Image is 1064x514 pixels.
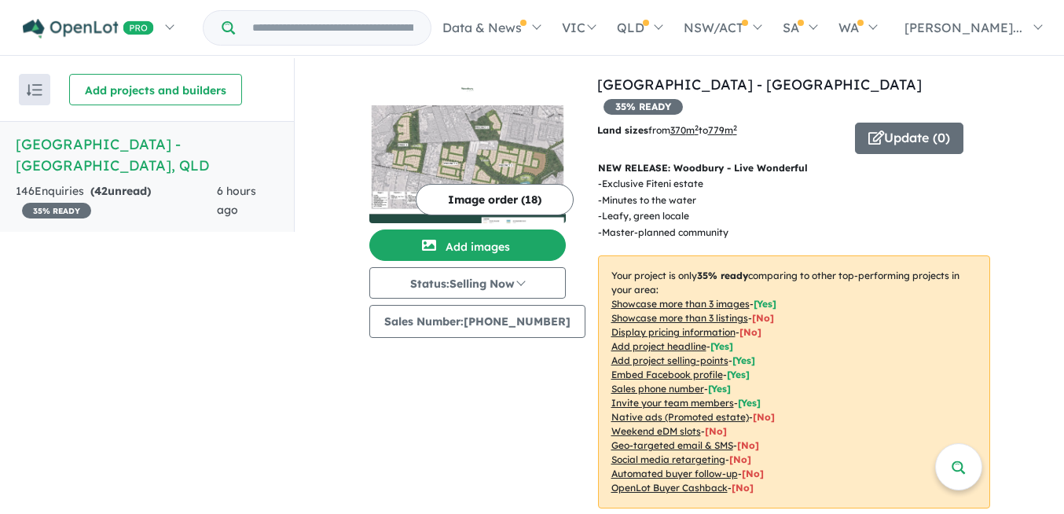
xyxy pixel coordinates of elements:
[27,84,42,96] img: sort.svg
[732,354,755,366] span: [ Yes ]
[697,270,748,281] b: 35 % ready
[695,123,699,132] sup: 2
[611,468,738,479] u: Automated buyer follow-up
[855,123,963,154] button: Update (0)
[376,80,560,99] img: Woodbury Estate - Victoria Point Logo
[16,134,278,176] h5: [GEOGRAPHIC_DATA] - [GEOGRAPHIC_DATA] , QLD
[598,208,741,224] p: - Leafy, green locale
[597,75,922,94] a: [GEOGRAPHIC_DATA] - [GEOGRAPHIC_DATA]
[904,20,1022,35] span: [PERSON_NAME]...
[598,176,741,192] p: - Exclusive Fiteni estate
[611,439,733,451] u: Geo-targeted email & SMS
[754,298,776,310] span: [ Yes ]
[611,340,706,352] u: Add project headline
[611,326,736,338] u: Display pricing information
[369,267,566,299] button: Status:Selling Now
[369,229,566,261] button: Add images
[708,124,737,136] u: 779 m
[611,312,748,324] u: Showcase more than 3 listings
[708,383,731,395] span: [ Yes ]
[598,193,741,208] p: - Minutes to the water
[705,425,727,437] span: [No]
[729,453,751,465] span: [No]
[737,439,759,451] span: [No]
[738,397,761,409] span: [ Yes ]
[598,160,990,176] p: NEW RELEASE: Woodbury - Live Wonderful
[733,123,737,132] sup: 2
[739,326,761,338] span: [ No ]
[598,255,990,508] p: Your project is only comparing to other top-performing projects in your area: - - - - - - - - - -...
[217,184,256,217] span: 6 hours ago
[597,124,648,136] b: Land sizes
[611,397,734,409] u: Invite your team members
[369,74,566,223] a: Woodbury Estate - Victoria Point LogoWoodbury Estate - Victoria Point
[611,383,704,395] u: Sales phone number
[611,411,749,423] u: Native ads (Promoted estate)
[727,369,750,380] span: [ Yes ]
[94,184,108,198] span: 42
[598,225,741,240] p: - Master-planned community
[753,411,775,423] span: [No]
[742,468,764,479] span: [No]
[369,105,566,223] img: Woodbury Estate - Victoria Point
[611,482,728,494] u: OpenLot Buyer Cashback
[611,453,725,465] u: Social media retargeting
[22,203,91,218] span: 35 % READY
[69,74,242,105] button: Add projects and builders
[23,19,154,39] img: Openlot PRO Logo White
[699,124,737,136] span: to
[732,482,754,494] span: [No]
[16,182,217,220] div: 146 Enquir ies
[611,425,701,437] u: Weekend eDM slots
[90,184,151,198] strong: ( unread)
[416,184,574,215] button: Image order (18)
[611,354,728,366] u: Add project selling-points
[369,305,585,338] button: Sales Number:[PHONE_NUMBER]
[710,340,733,352] span: [ Yes ]
[611,369,723,380] u: Embed Facebook profile
[238,11,427,45] input: Try estate name, suburb, builder or developer
[670,124,699,136] u: 370 m
[611,298,750,310] u: Showcase more than 3 images
[597,123,843,138] p: from
[604,99,683,115] span: 35 % READY
[752,312,774,324] span: [ No ]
